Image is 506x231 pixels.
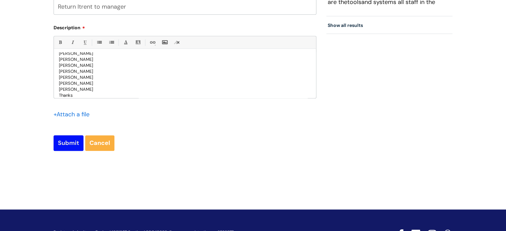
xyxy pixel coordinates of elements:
[56,38,64,47] a: Bold (Ctrl-B)
[134,38,142,47] a: Back Color
[59,68,311,74] p: [PERSON_NAME]
[121,38,130,47] a: Font Color
[59,92,311,98] p: Thanks
[68,38,77,47] a: Italic (Ctrl-I)
[54,23,316,31] label: Description
[95,38,103,47] a: • Unordered List (Ctrl-Shift-7)
[160,38,169,47] a: Insert Image...
[59,86,311,92] p: [PERSON_NAME]
[328,22,363,28] a: Show all results
[54,135,84,151] input: Submit
[59,57,311,62] p: [PERSON_NAME]
[173,38,181,47] a: Remove formatting (Ctrl-\)
[59,74,311,80] p: [PERSON_NAME]
[59,80,311,86] p: [PERSON_NAME]
[107,38,115,47] a: 1. Ordered List (Ctrl-Shift-8)
[59,62,311,68] p: [PERSON_NAME]
[81,38,89,47] a: Underline(Ctrl-U)
[85,135,114,151] a: Cancel
[54,109,93,120] div: Attach a file
[148,38,156,47] a: Link
[59,51,311,57] p: [PERSON_NAME]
